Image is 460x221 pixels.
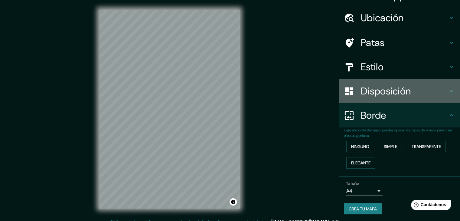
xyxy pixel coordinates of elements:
font: Simple [384,144,397,149]
font: Borde [361,109,386,122]
font: : puedes opacar las capas del marco para crear efectos geniales. [344,128,453,138]
iframe: Lanzador de widgets de ayuda [406,197,453,214]
canvas: Mapa [99,10,240,209]
button: Ninguno [346,141,374,152]
font: Ninguno [351,144,369,149]
div: Ubicación [339,6,460,30]
div: Disposición [339,79,460,103]
font: Transparente [412,144,441,149]
font: Estilo [361,61,383,73]
font: Tamaño [346,181,359,186]
font: Disposición [361,85,411,97]
button: Activar o desactivar atribución [230,198,237,206]
div: Borde [339,103,460,127]
button: Crea tu mapa [344,203,382,215]
button: Transparente [407,141,446,152]
button: Simple [379,141,402,152]
font: Elige un borde. [344,128,367,133]
div: Patas [339,31,460,55]
font: Ubicación [361,12,404,24]
font: A4 [346,188,352,194]
button: Elegante [346,157,375,169]
font: Crea tu mapa [349,206,377,212]
div: A4 [346,186,383,196]
font: Elegante [351,160,370,166]
font: Patas [361,36,385,49]
div: Estilo [339,55,460,79]
font: Consejo [367,128,380,133]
